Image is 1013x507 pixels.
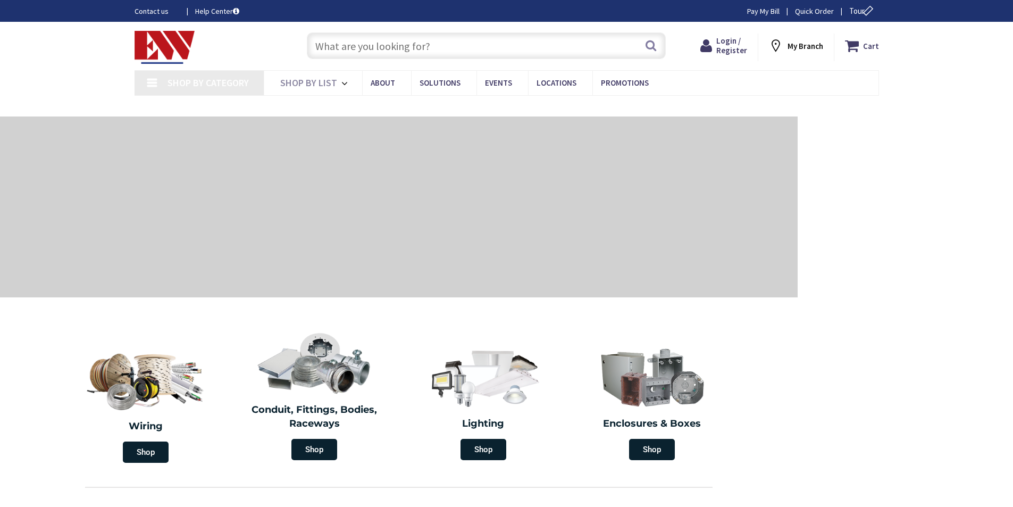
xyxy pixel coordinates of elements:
span: Events [485,78,512,88]
a: Enclosures & Boxes Shop [571,340,734,466]
a: Conduit, Fittings, Bodies, Raceways Shop [233,327,397,466]
img: Electrical Wholesalers, Inc. [135,31,195,64]
span: Shop [123,442,169,463]
a: Contact us [135,6,178,16]
a: Cart [845,36,879,55]
span: Login / Register [716,36,747,55]
div: My Branch [768,36,823,55]
span: Shop By List [280,77,337,89]
input: What are you looking for? [307,32,666,59]
a: Quick Order [795,6,834,16]
span: Shop By Category [168,77,249,89]
a: Help Center [195,6,239,16]
span: Tour [849,6,876,16]
span: About [371,78,395,88]
a: Pay My Bill [747,6,780,16]
span: Shop [461,439,506,460]
span: Locations [537,78,576,88]
span: Shop [291,439,337,460]
a: Lighting Shop [401,340,565,466]
span: Promotions [601,78,649,88]
span: Shop [629,439,675,460]
h2: Lighting [407,417,560,431]
a: Wiring Shop [61,340,230,468]
h2: Conduit, Fittings, Bodies, Raceways [238,403,391,430]
strong: Cart [863,36,879,55]
h2: Enclosures & Boxes [576,417,729,431]
strong: My Branch [788,41,823,51]
a: Login / Register [700,36,747,55]
span: Solutions [420,78,461,88]
h2: Wiring [66,420,225,434]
